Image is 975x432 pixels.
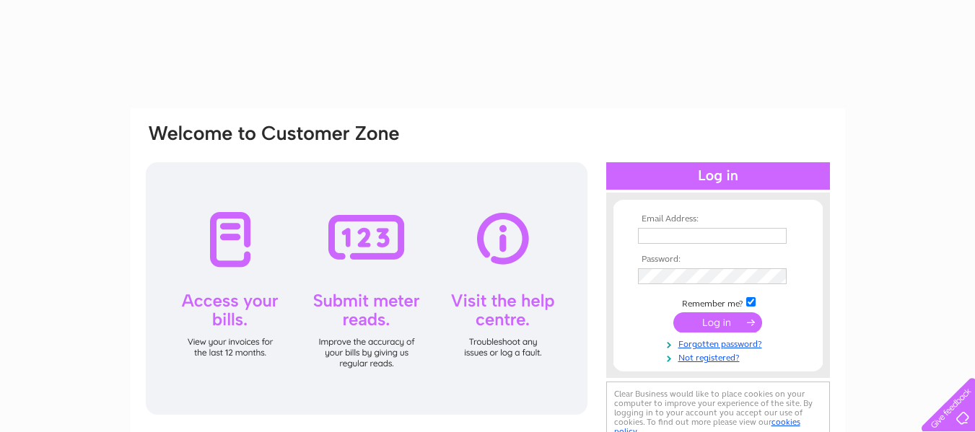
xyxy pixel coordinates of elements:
[634,295,802,309] td: Remember me?
[638,336,802,350] a: Forgotten password?
[634,255,802,265] th: Password:
[638,350,802,363] a: Not registered?
[673,312,762,332] input: Submit
[634,214,802,224] th: Email Address:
